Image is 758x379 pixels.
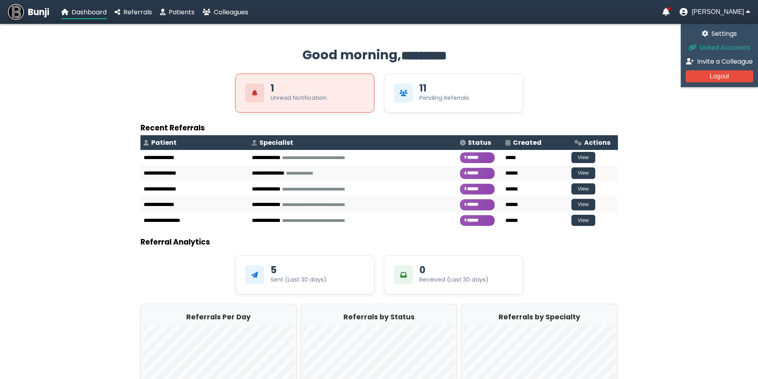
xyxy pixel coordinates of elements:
button: View [571,183,595,195]
div: View Pending Referrals [384,74,523,113]
a: Settings [686,29,753,39]
a: Linked Accounts [686,43,753,52]
span: Bunji [28,6,49,19]
a: Patients [160,7,195,17]
span: Patients [169,8,195,17]
span: [PERSON_NAME] [692,8,744,16]
div: 5 [271,265,277,275]
h2: Referrals Per Day [143,312,294,322]
div: Unread Notification [271,94,327,102]
h3: Recent Referrals [140,122,618,134]
button: User menu [680,8,750,16]
h3: Referral Analytics [140,236,618,248]
th: Actions [571,135,618,150]
span: Dashboard [72,8,107,17]
div: 11 [419,84,427,93]
img: Bunji Dental Referral Management [8,4,24,20]
button: View [571,152,595,163]
span: Linked Accounts [700,43,750,52]
button: View [571,199,595,210]
th: Created [502,135,571,150]
a: Referrals [115,7,152,17]
th: Patient [140,135,249,150]
span: Referrals [123,8,152,17]
button: View [571,167,595,179]
h2: Referrals by Specialty [464,312,615,322]
div: 1 [271,84,274,93]
div: Sent (Last 30 days) [271,276,327,284]
a: Invite a Colleague [686,56,753,66]
a: Notifications [663,8,670,16]
a: Dashboard [61,7,107,17]
div: Pending Referrals [419,94,469,102]
span: Colleagues [214,8,248,17]
th: Specialist [249,135,457,150]
div: 5Sent (Last 30 days) [235,255,374,294]
div: View Unread Notifications [235,74,374,113]
button: View [571,215,595,226]
div: 0 [419,265,425,275]
h2: Good morning, [140,45,618,66]
button: Logout [686,70,753,82]
div: Received (Last 30 days) [419,276,489,284]
span: Settings [711,29,737,38]
span: Invite a Colleague [697,57,753,66]
th: Status [457,135,502,150]
h2: Referrals by Status [303,312,455,322]
span: Logout [710,73,729,80]
a: Colleagues [203,7,248,17]
a: Bunji [8,4,49,20]
div: 0Received (Last 30 days) [384,255,523,294]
